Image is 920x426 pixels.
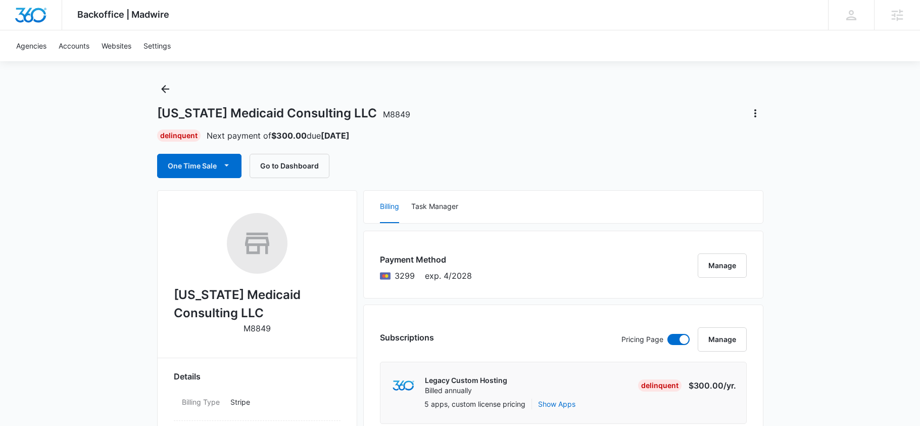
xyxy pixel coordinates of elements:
p: Legacy Custom Hosting [425,375,507,386]
strong: $300.00 [271,131,307,141]
div: Billing TypeStripe [174,391,341,421]
button: Go to Dashboard [250,154,329,178]
a: Accounts [53,30,95,61]
p: M8849 [244,322,271,334]
a: Agencies [10,30,53,61]
button: Task Manager [411,191,458,223]
button: One Time Sale [157,154,241,178]
h3: Payment Method [380,253,472,266]
button: Manage [698,253,747,278]
h1: [US_STATE] Medicaid Consulting LLC [157,106,410,121]
span: exp. 4/2028 [425,270,472,282]
button: Back [157,81,173,97]
a: Settings [137,30,177,61]
div: Delinquent [157,130,201,142]
p: Pricing Page [621,334,663,345]
span: Backoffice | Madwire [77,9,169,20]
p: 5 apps, custom license pricing [424,399,525,409]
img: marketing360Logo [393,380,414,391]
div: Delinquent [638,379,682,392]
p: Billed annually [425,386,507,396]
span: Mastercard ending with [395,270,415,282]
button: Actions [747,105,763,121]
button: Billing [380,191,399,223]
h3: Subscriptions [380,331,434,344]
button: Manage [698,327,747,352]
strong: [DATE] [321,131,350,141]
p: Next payment of due [207,130,350,142]
span: /yr. [723,380,736,391]
p: Stripe [230,397,332,407]
dt: Billing Type [182,397,222,407]
h2: [US_STATE] Medicaid Consulting LLC [174,286,341,322]
p: $300.00 [689,379,736,392]
span: M8849 [383,109,410,119]
button: Show Apps [538,399,575,409]
a: Websites [95,30,137,61]
span: Details [174,370,201,382]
